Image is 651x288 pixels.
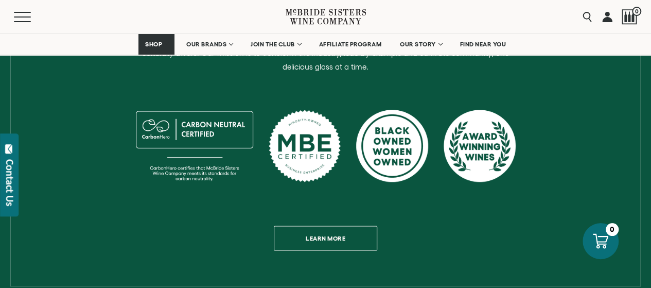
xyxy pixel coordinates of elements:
span: OUR BRANDS [186,41,226,48]
span: 0 [632,7,641,16]
div: 0 [606,223,619,236]
span: AFFILIATE PROGRAM [319,41,382,48]
a: OUR BRANDS [180,34,239,55]
span: FIND NEAR YOU [460,41,506,48]
a: SHOP [138,34,174,55]
a: JOIN THE CLUB [244,34,307,55]
span: OUR STORY [400,41,436,48]
a: AFFILIATE PROGRAM [312,34,389,55]
a: OUR STORY [393,34,448,55]
span: JOIN THE CLUB [251,41,295,48]
a: Learn more [274,226,377,250]
span: SHOP [145,41,163,48]
button: Mobile Menu Trigger [14,12,51,22]
div: Contact Us [5,159,15,206]
span: Learn more [288,228,363,248]
a: FIND NEAR YOU [453,34,513,55]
